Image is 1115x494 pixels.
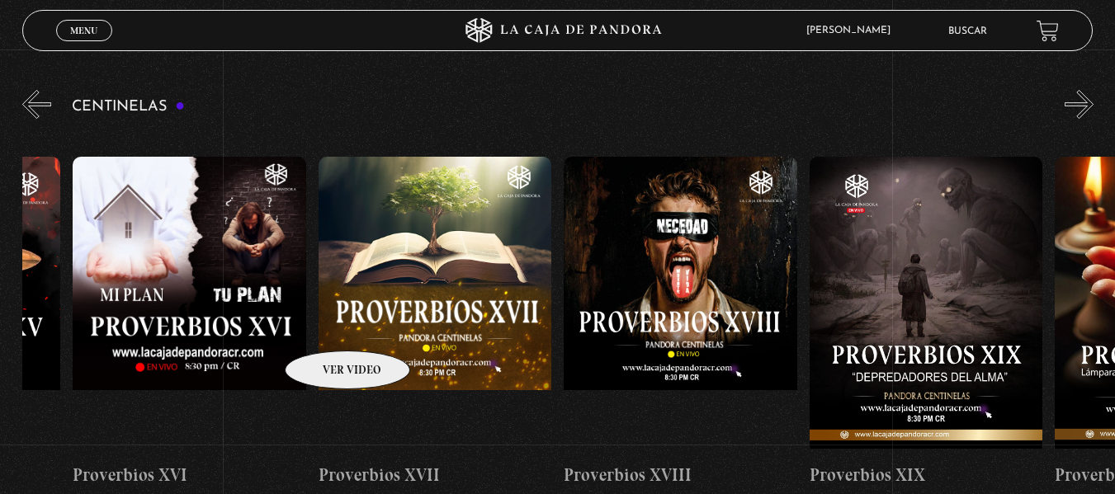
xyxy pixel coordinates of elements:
[73,462,306,488] h4: Proverbios XVI
[1037,19,1059,41] a: View your shopping cart
[1065,90,1094,119] button: Next
[798,26,907,35] span: [PERSON_NAME]
[948,26,987,36] a: Buscar
[70,26,97,35] span: Menu
[72,99,185,115] h3: Centinelas
[810,462,1043,488] h4: Proverbios XIX
[22,90,51,119] button: Previous
[564,462,797,488] h4: Proverbios XVIII
[64,40,103,51] span: Cerrar
[319,462,552,488] h4: Proverbios XVII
